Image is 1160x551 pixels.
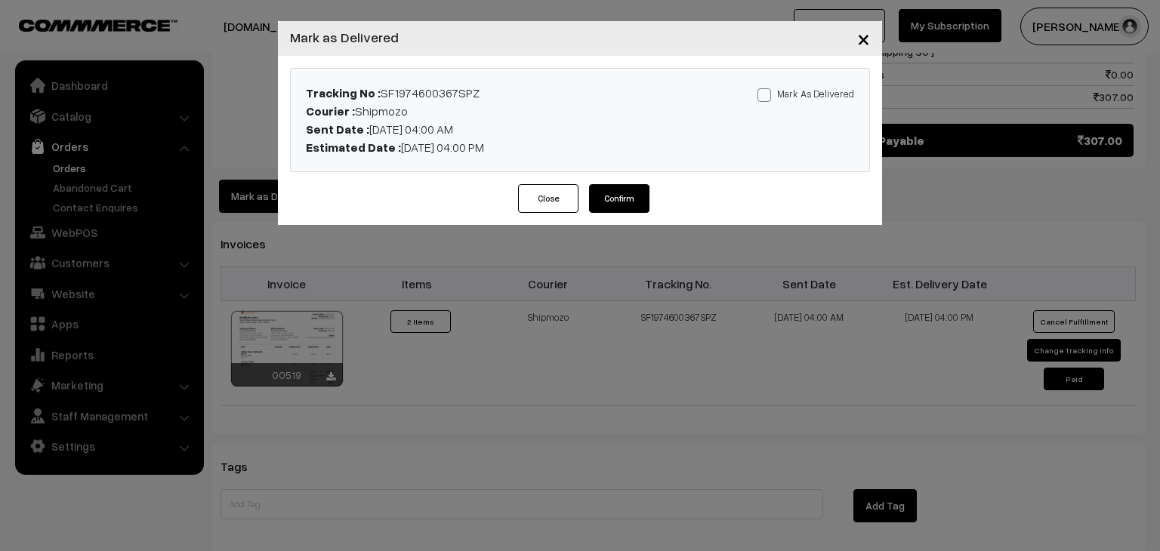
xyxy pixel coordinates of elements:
[306,122,369,137] b: Sent Date :
[42,24,74,36] div: v 4.0.25
[290,27,399,48] h4: Mark as Delivered
[39,39,166,51] div: Domain: [DOMAIN_NAME]
[306,85,381,100] b: Tracking No :
[757,85,854,102] label: Mark As Delivered
[306,140,401,155] b: Estimated Date :
[589,184,649,213] button: Confirm
[306,103,355,119] b: Courier :
[518,184,578,213] button: Close
[24,39,36,51] img: website_grey.svg
[57,89,135,99] div: Domain Overview
[150,88,162,100] img: tab_keywords_by_traffic_grey.svg
[24,24,36,36] img: logo_orange.svg
[295,84,675,156] div: SF1974600367SPZ Shipmozo [DATE] 04:00 AM [DATE] 04:00 PM
[41,88,53,100] img: tab_domain_overview_orange.svg
[167,89,255,99] div: Keywords by Traffic
[857,24,870,52] span: ×
[845,15,882,62] button: Close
